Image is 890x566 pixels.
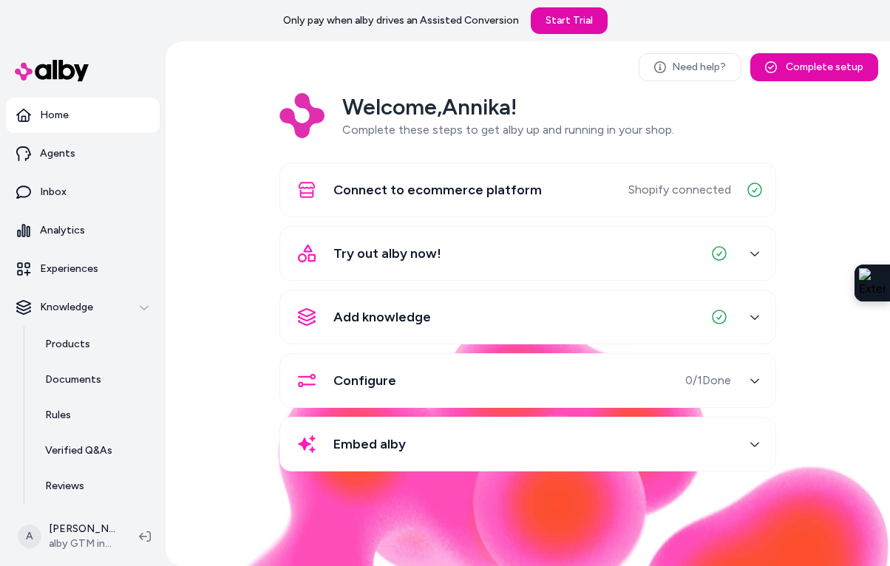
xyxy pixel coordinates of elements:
[531,7,608,34] a: Start Trial
[40,108,69,123] p: Home
[6,213,160,248] a: Analytics
[18,525,41,548] span: A
[6,136,160,171] a: Agents
[333,434,406,454] span: Embed alby
[289,299,767,335] button: Add knowledge
[859,268,886,298] img: Extension Icon
[40,223,85,238] p: Analytics
[279,93,325,138] img: Logo
[333,370,396,391] span: Configure
[333,243,441,264] span: Try out alby now!
[342,93,674,121] h2: Welcome, Annika !
[628,181,731,199] span: Shopify connected
[30,468,160,504] a: Reviews
[40,185,67,200] p: Inbox
[342,123,674,137] span: Complete these steps to get alby up and running in your shop.
[49,522,115,536] p: [PERSON_NAME]
[750,53,878,81] button: Complete setup
[30,433,160,468] a: Verified Q&As
[289,236,767,271] button: Try out alby now!
[289,363,767,398] button: Configure0/1Done
[30,327,160,362] a: Products
[15,60,89,81] img: alby Logo
[40,300,93,315] p: Knowledge
[166,315,890,566] img: alby Bubble
[45,479,84,494] p: Reviews
[639,53,741,81] a: Need help?
[45,337,90,352] p: Products
[333,180,542,200] span: Connect to ecommerce platform
[40,146,75,161] p: Agents
[6,290,160,325] button: Knowledge
[289,426,767,462] button: Embed alby
[333,307,431,327] span: Add knowledge
[30,398,160,433] a: Rules
[9,513,127,560] button: A[PERSON_NAME]alby GTM internal
[685,372,731,389] span: 0 / 1 Done
[49,536,115,551] span: alby GTM internal
[45,443,112,458] p: Verified Q&As
[45,372,101,387] p: Documents
[289,172,767,208] button: Connect to ecommerce platformShopify connected
[45,408,71,423] p: Rules
[30,362,160,398] a: Documents
[6,251,160,287] a: Experiences
[6,174,160,210] a: Inbox
[40,262,98,276] p: Experiences
[6,98,160,133] a: Home
[283,13,519,28] p: Only pay when alby drives an Assisted Conversion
